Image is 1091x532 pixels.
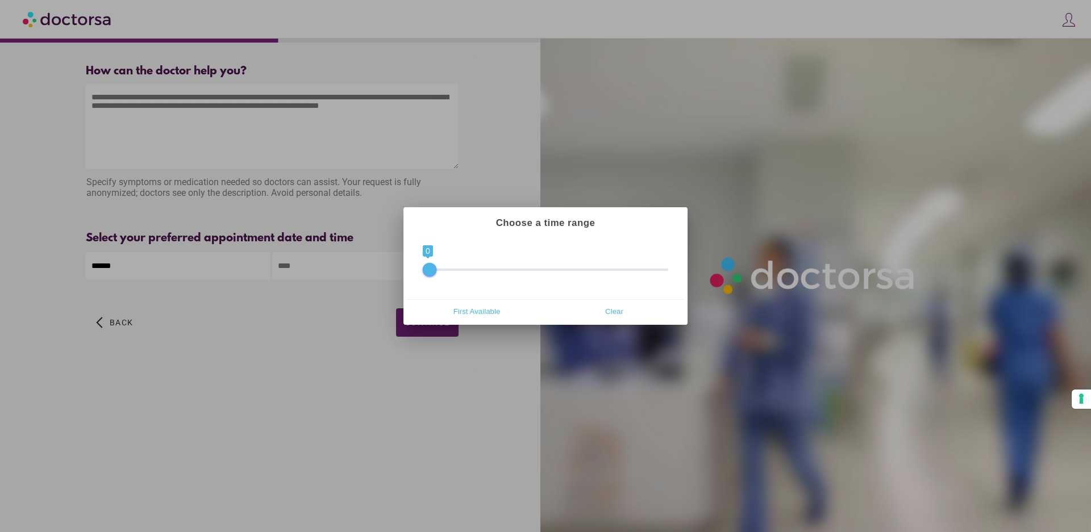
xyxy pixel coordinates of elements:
button: Your consent preferences for tracking technologies [1072,389,1091,409]
button: Clear [545,302,683,320]
span: First Available [411,303,542,320]
strong: Choose a time range [496,217,596,228]
button: First Available [408,302,545,320]
span: 0 [423,245,433,257]
span: Clear [549,303,680,320]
